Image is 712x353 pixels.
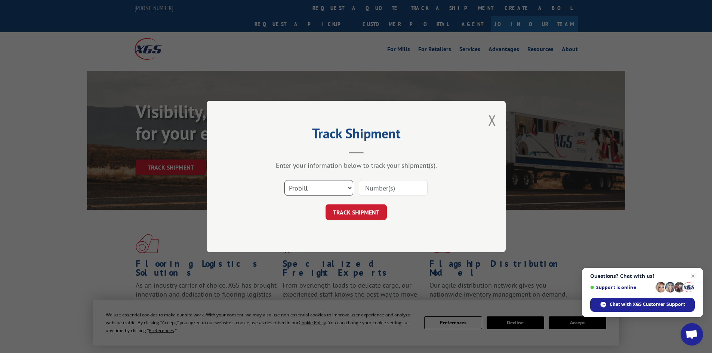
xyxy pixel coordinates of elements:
[681,323,703,346] div: Open chat
[326,204,387,220] button: TRACK SHIPMENT
[688,272,697,281] span: Close chat
[359,180,428,196] input: Number(s)
[244,161,468,170] div: Enter your information below to track your shipment(s).
[610,301,685,308] span: Chat with XGS Customer Support
[590,273,695,279] span: Questions? Chat with us!
[590,285,653,290] span: Support is online
[590,298,695,312] div: Chat with XGS Customer Support
[244,128,468,142] h2: Track Shipment
[488,110,496,130] button: Close modal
